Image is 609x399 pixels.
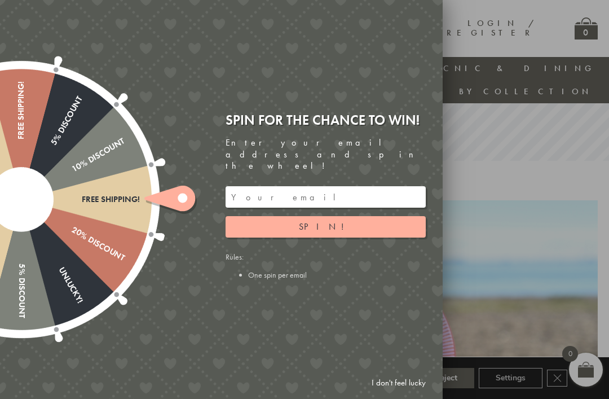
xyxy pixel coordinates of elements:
a: I don't feel lucky [366,372,431,393]
div: 5% Discount [17,94,85,201]
div: 20% Discount [19,195,126,263]
div: Spin for the chance to win! [226,111,426,129]
div: Free shipping! [16,81,26,200]
div: Free shipping! [21,195,140,204]
input: Your email [226,186,426,208]
div: 10% Discount [19,136,126,204]
div: Unlucky! [17,197,85,304]
span: Spin! [299,221,352,233]
div: Rules: [226,252,426,280]
div: 5% Discount [16,200,26,318]
div: Enter your email address and spin the wheel! [226,137,426,172]
li: One spin per email [248,270,426,280]
button: Spin! [226,216,426,238]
